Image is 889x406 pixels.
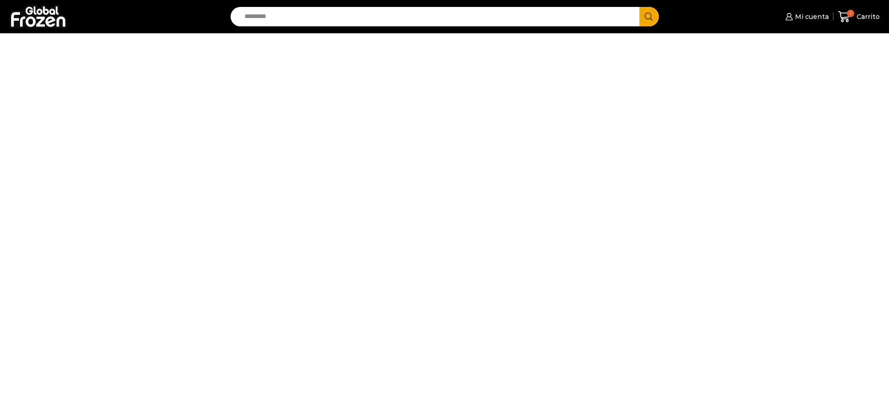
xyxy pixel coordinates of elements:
button: Search button [639,7,659,26]
span: 1 [847,10,854,17]
a: Mi cuenta [783,7,828,26]
span: Mi cuenta [793,12,829,21]
a: 1 Carrito [838,6,880,28]
span: Carrito [854,12,880,21]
